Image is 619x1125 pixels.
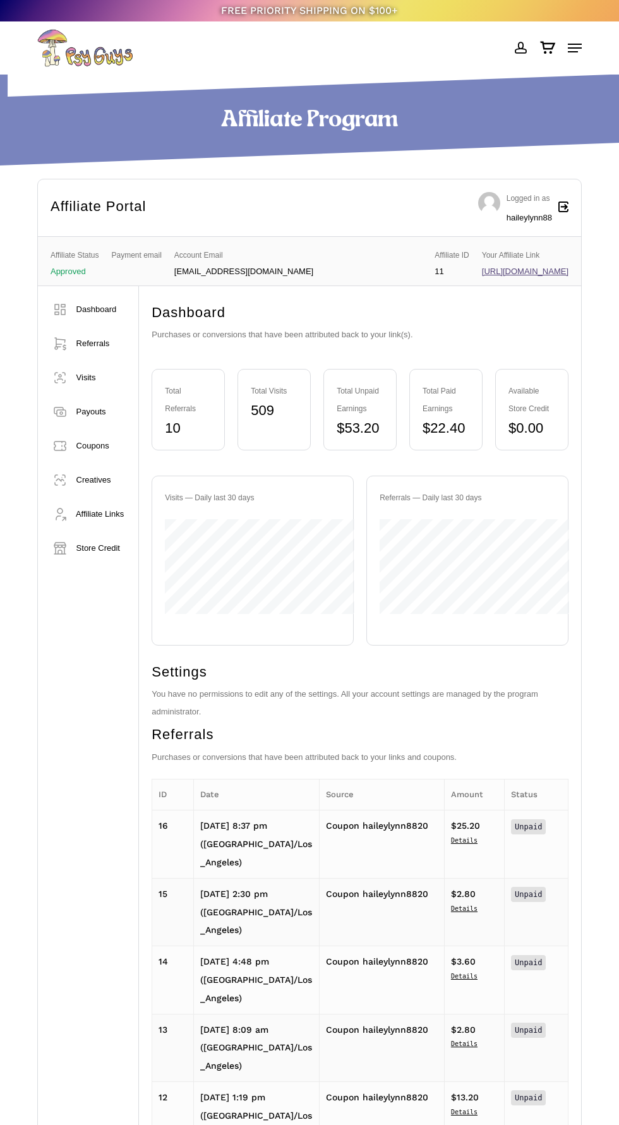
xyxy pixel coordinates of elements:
span: Store Credit [76,543,120,553]
span: $ [451,889,457,899]
img: Avatar photo [478,192,500,214]
a: Coupons [44,429,132,463]
span: $ [451,1025,457,1035]
span: Visits [76,373,96,382]
span: Payment email [111,246,161,264]
span: $ [451,1092,457,1102]
span: Referrals [76,339,110,348]
a: Navigation Menu [568,42,582,54]
span: Amount [451,790,483,799]
a: [URL][DOMAIN_NAME] [482,267,568,276]
span: Payouts [76,407,106,416]
span: Unpaid [515,890,542,899]
a: Creatives [44,463,132,497]
a: Affiliate Links [44,497,132,531]
div: Total Referrals [165,382,212,418]
td: [DATE] 8:37 pm ([GEOGRAPHIC_DATA]/Los_Angeles) [194,810,319,878]
span: Account Email [174,246,313,264]
bdi: 2.80 [451,1025,476,1035]
td: Coupon haileylynn8820 [319,810,444,878]
span: ID [159,790,167,799]
td: 16 [152,810,194,878]
span: Unpaid [515,1093,542,1102]
h2: Dashboard [152,302,568,323]
div: 509 [251,402,297,419]
div: Total Visits [251,382,297,400]
bdi: 0.00 [508,420,543,436]
a: Referrals [44,327,132,361]
a: Payouts [44,395,132,429]
div: Visits — Daily last 30 days [165,489,340,507]
span: $ [451,956,457,966]
td: 14 [152,946,194,1014]
span: Unpaid [515,1026,542,1035]
h2: Affiliate Portal [51,196,146,217]
a: Details [451,1107,498,1118]
span: Source [326,790,354,799]
bdi: 25.20 [451,821,480,831]
div: Total Paid Earnings [423,382,469,418]
td: 15 [152,878,194,946]
span: Your Affiliate Link [482,246,568,264]
td: Coupon haileylynn8820 [319,878,444,946]
div: Available Store Credit [508,382,555,418]
div: haileylynn88 [507,209,552,227]
td: 13 [152,1014,194,1081]
a: Cart [533,29,562,67]
td: Coupon haileylynn8820 [319,1014,444,1081]
h1: Affiliate Program [37,106,582,135]
div: 10 [165,419,212,437]
bdi: 53.20 [337,420,379,436]
td: [DATE] 8:09 am ([GEOGRAPHIC_DATA]/Los_Angeles) [194,1014,319,1081]
p: Purchases or conversions that have been attributed back to your links and coupons. [152,749,568,779]
bdi: 3.60 [451,956,476,966]
span: Date [200,790,219,799]
span: $ [337,420,344,436]
span: Affiliate ID [435,246,469,264]
span: Affiliate Links [76,509,124,519]
span: Unpaid [515,958,542,967]
h2: Settings [152,661,568,683]
h2: Referrals [152,724,568,745]
bdi: 22.40 [423,420,465,436]
a: Details [451,971,498,982]
span: Status [511,790,538,799]
a: Details [451,903,498,915]
td: Coupon haileylynn8820 [319,946,444,1014]
p: Approved [51,267,99,276]
a: Details [451,1038,498,1050]
span: Coupons [76,441,109,450]
a: Details [451,835,498,846]
a: Dashboard [44,292,132,327]
span: Affiliate Status [51,246,99,264]
a: Store Credit [44,531,132,565]
p: [EMAIL_ADDRESS][DOMAIN_NAME] [174,267,313,276]
span: $ [451,821,457,831]
span: Dashboard [76,304,117,314]
a: Visits [44,361,132,395]
div: Total Unpaid Earnings [337,382,383,418]
span: Unpaid [515,822,542,831]
p: You have no permissions to edit any of the settings. All your account settings are managed by the... [152,685,568,721]
img: PsyGuys [37,29,133,67]
span: Creatives [76,475,111,484]
p: Purchases or conversions that have been attributed back to your link(s). [152,326,568,356]
div: Referrals — Daily last 30 days [380,489,555,507]
p: 11 [435,267,469,276]
td: [DATE] 4:48 pm ([GEOGRAPHIC_DATA]/Los_Angeles) [194,946,319,1014]
span: $ [423,420,430,436]
td: [DATE] 2:30 pm ([GEOGRAPHIC_DATA]/Los_Angeles) [194,878,319,946]
bdi: 2.80 [451,889,476,899]
span: Logged in as [507,194,550,203]
bdi: 13.20 [451,1092,479,1102]
span: $ [508,420,516,436]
